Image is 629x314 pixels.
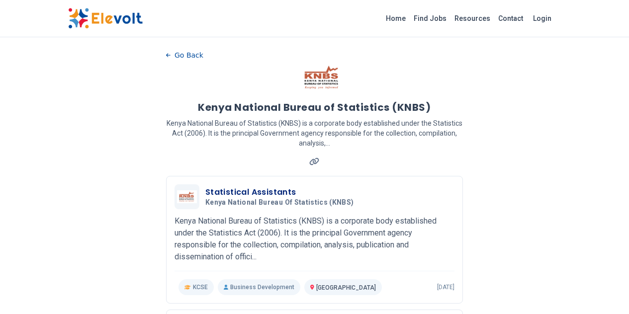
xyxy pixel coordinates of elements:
[175,215,454,263] p: Kenya National Bureau of Statistics (KNBS) is a corporate body established under the Statistics A...
[166,48,203,63] button: Go Back
[527,8,557,28] a: Login
[175,184,454,295] a: Kenya National Bureau of Statistics (KNBS)Statistical AssistantsKenya National Bureau of Statisti...
[68,8,143,29] img: Elevolt
[382,10,410,26] a: Home
[299,63,345,92] img: Kenya National Bureau of Statistics (KNBS)
[166,118,463,148] p: Kenya National Bureau of Statistics (KNBS) is a corporate body established under the Statistics A...
[205,186,358,198] h3: Statistical Assistants
[410,10,450,26] a: Find Jobs
[450,10,494,26] a: Resources
[205,198,354,207] span: Kenya National Bureau of Statistics (KNBS)
[193,283,208,291] span: KCSE
[437,283,454,291] p: [DATE]
[198,100,431,114] h1: Kenya National Bureau of Statistics (KNBS)
[177,190,197,204] img: Kenya National Bureau of Statistics (KNBS)
[316,284,376,291] span: [GEOGRAPHIC_DATA]
[494,10,527,26] a: Contact
[218,279,300,295] p: Business Development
